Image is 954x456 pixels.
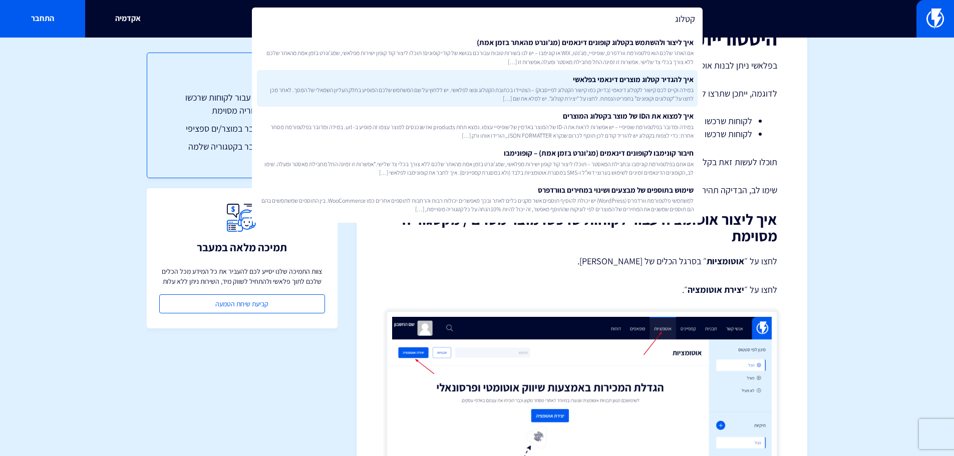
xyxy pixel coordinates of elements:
[257,70,698,107] a: איך להגדיר קטלוג מוצרים דינאמי בפלאשיבמידה וקיים לכם קישור לקטלוג דינאמי (בדיוק כמו קישור הקטלוג ...
[261,49,694,66] span: אם האתר שלכם הוא פלטפורמת וורדפרס, שופיפיי, מג’נטו, WIX או קונימבו – יש לנו בשורות טובות עבורכם ב...
[707,255,744,267] strong: אוטומציות
[257,33,698,70] a: איך ליצור ולהשתמש בקטלוג קופונים דינאמים (מג’ונרט מהאתר בזמן אמת)אם האתר שלכם הוא פלטפורמת וורדפר...
[261,160,694,177] span: אם אתם בפלטפורמת קונימבו ובחבילת המאסטר – תוכלו ליצור קוד קופון ישירות מפלאשי, שמג’ונרט בזמן אמת ...
[387,211,777,244] h2: איך ליצור אוטומציה עבור לקוחות שרכשו מוצר מסוים / מקטגוריה מסוימת
[257,107,698,144] a: איך למצוא את הID של מוצר בקטלוג המוצריםבמידה ומדובר בפלטפורמת שופיפיי – יש אפשרות לראות את ה-ID ש...
[261,123,694,140] span: במידה ומדובר בפלטפורמת שופיפיי – יש אפשרות לראות את ה-ID של המוצר באדמין של שופיפיי עצמו. נמצא תח...
[167,91,317,117] a: איך ליצור אוטומציה עבור לקוחות שרכשו מוצר מסוים / מקטגוריה מסוימת
[167,73,317,86] h3: תוכן
[159,294,325,313] a: קביעת שיחת הטמעה
[387,254,777,268] p: לחצו על ״ ״ בסרגל הכלים של [PERSON_NAME].
[252,8,703,31] input: חיפוש מהיר...
[197,241,287,253] h3: תמיכה מלאה במעבר
[257,181,698,218] a: שימוש בתוספים של מבצעים ושינוי במחירים בוורדפרסלמשתמשי פלטפורמת וורדפרס (WordPress) יש יכולת להוס...
[261,86,694,103] span: במידה וקיים לכם קישור לקטלוג דינאמי (בדיוק כמו קישור הקטלוג לפייסבוק) – הצטיידו בכתובת הקטלוג וגש...
[257,144,698,181] a: חיבור קונימבו לקופונים דינאמים (מג’ונרט בזמן אמת) – קופונימבואם אתם בפלטפורמת קונימבו ובחבילת המא...
[261,196,694,213] span: למשתמשי פלטפורמת וורדפרס (WordPress) יש יכולת להוסיף תוספים אשר מקנים כלים לאתר ובכך מאפשרים יכול...
[167,122,317,135] a: פילטור במידה ומדובר במוצר/ים ספציפי
[387,283,777,296] p: לחצו על ״ ״.
[167,140,317,153] a: פילטור במידה ומדובר בקטגוריה שלמה
[688,284,744,295] strong: יצירת אוטומציה
[159,266,325,286] p: צוות התמיכה שלנו יסייע לכם להעביר את כל המידע מכל הכלים שלכם לתוך פלאשי ולהתחיל לשווק מיד, השירות...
